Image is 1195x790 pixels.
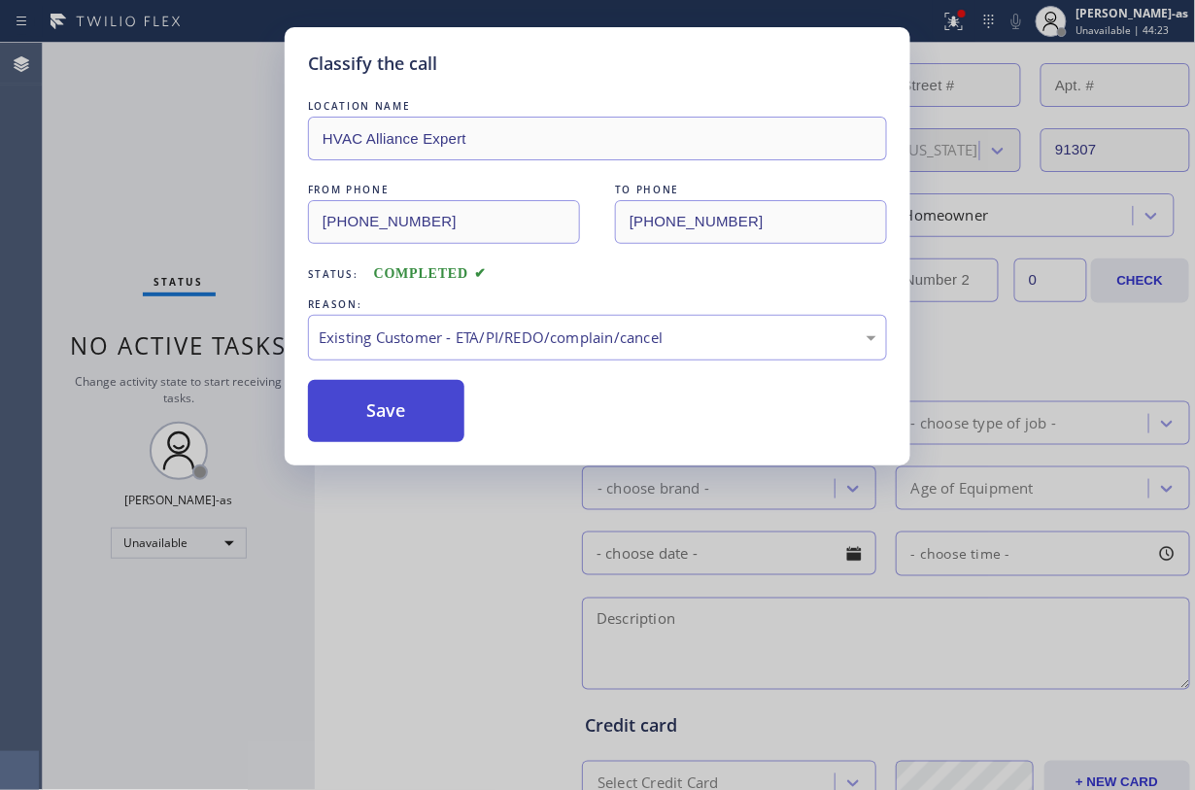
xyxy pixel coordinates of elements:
div: Existing Customer - ETA/PI/REDO/complain/cancel [319,326,876,349]
span: Status: [308,267,358,281]
div: REASON: [308,294,887,315]
div: LOCATION NAME [308,96,887,117]
div: TO PHONE [615,180,887,200]
div: FROM PHONE [308,180,580,200]
span: COMPLETED [374,266,487,281]
button: Save [308,380,464,442]
input: To phone [615,200,887,244]
input: From phone [308,200,580,244]
h5: Classify the call [308,51,437,77]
